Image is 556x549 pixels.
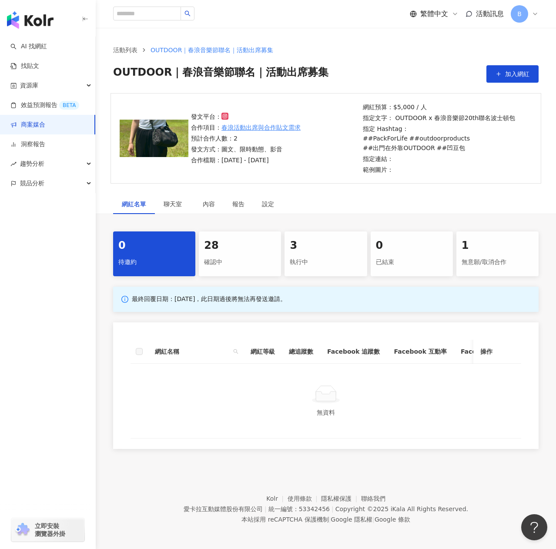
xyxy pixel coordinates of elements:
[120,120,188,157] img: 春浪活動出席與合作貼文需求
[132,295,286,304] p: 最終回覆日期：[DATE]，此日期過後將無法再發送邀請。
[265,505,267,512] span: |
[20,154,44,174] span: 趨勢分析
[454,340,520,364] th: Facebook 觀看率
[391,505,405,512] a: iKala
[7,11,54,29] img: logo
[320,340,387,364] th: Facebook 追蹤數
[204,238,276,253] div: 28
[232,199,245,209] div: 報告
[155,347,230,356] span: 網紅名稱
[290,255,362,270] div: 執行中
[290,238,362,253] div: 3
[20,174,44,193] span: 競品分析
[376,238,448,253] div: 0
[517,9,522,19] span: B
[11,518,84,542] a: chrome extension立即安裝 瀏覽器外掛
[233,349,238,354] span: search
[476,10,504,18] span: 活動訊息
[363,154,529,164] p: 指定連結：
[329,516,331,523] span: |
[204,255,276,270] div: 確認中
[191,144,301,154] p: 發文方式：圖文、限時動態、影音
[473,340,521,364] th: 操作
[363,102,529,112] p: 網紅預算：$5,000 / 人
[372,516,375,523] span: |
[521,514,547,540] iframe: Help Scout Beacon - Open
[462,238,533,253] div: 1
[118,238,190,253] div: 0
[361,495,385,502] a: 聯絡我們
[321,495,361,502] a: 隱私權保護
[332,505,334,512] span: |
[191,123,301,132] p: 合作項目：
[282,340,320,364] th: 總追蹤數
[231,345,240,358] span: search
[266,495,287,502] a: Kolr
[363,124,529,153] p: 指定 Hashtag：
[118,255,190,270] div: 待邀約
[10,121,45,129] a: 商案媒合
[505,70,529,77] span: 加入網紅
[268,505,330,512] div: 統一編號：53342456
[35,522,65,538] span: 立即安裝 瀏覽器外掛
[113,65,328,83] span: OUTDOOR｜春浪音樂節聯名｜活動出席募集
[363,165,529,174] p: 範例圖片：
[437,143,465,153] p: ##凹豆包
[184,10,191,17] span: search
[10,101,79,110] a: 效益預測報告BETA
[122,199,146,209] div: 網紅名單
[363,143,435,153] p: ##出門在外靠OUTDOOR
[20,76,38,95] span: 資源庫
[10,161,17,167] span: rise
[203,199,215,209] div: 內容
[363,113,529,123] p: 指定文字： OUTDOOR x 春浪音樂節20th聯名波士頓包
[191,155,301,165] p: 合作檔期：[DATE] - [DATE]
[387,340,453,364] th: Facebook 互動率
[335,505,468,512] div: Copyright © 2025 All Rights Reserved.
[221,123,301,132] a: 春浪活動出席與合作貼文需求
[10,42,47,51] a: searchAI 找網紅
[462,255,533,270] div: 無意願/取消合作
[375,516,410,523] a: Google 條款
[191,134,301,143] p: 預計合作人數：2
[262,199,274,209] div: 設定
[241,514,410,525] span: 本站採用 reCAPTCHA 保護機制
[191,112,301,121] p: 發文平台：
[120,295,130,304] span: info-circle
[141,408,511,417] div: 無資料
[10,62,39,70] a: 找貼文
[363,134,408,143] p: ##PackForLife
[409,134,470,143] p: ##outdoorproducts
[331,516,372,523] a: Google 隱私權
[111,45,139,55] a: 活動列表
[486,65,539,83] button: 加入網紅
[184,505,263,512] div: 愛卡拉互動媒體股份有限公司
[10,140,45,149] a: 洞察報告
[376,255,448,270] div: 已結束
[151,47,273,54] span: OUTDOOR｜春浪音樂節聯名｜活動出席募集
[244,340,282,364] th: 網紅等級
[14,523,31,537] img: chrome extension
[288,495,322,502] a: 使用條款
[164,201,185,207] span: 聊天室
[420,9,448,19] span: 繁體中文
